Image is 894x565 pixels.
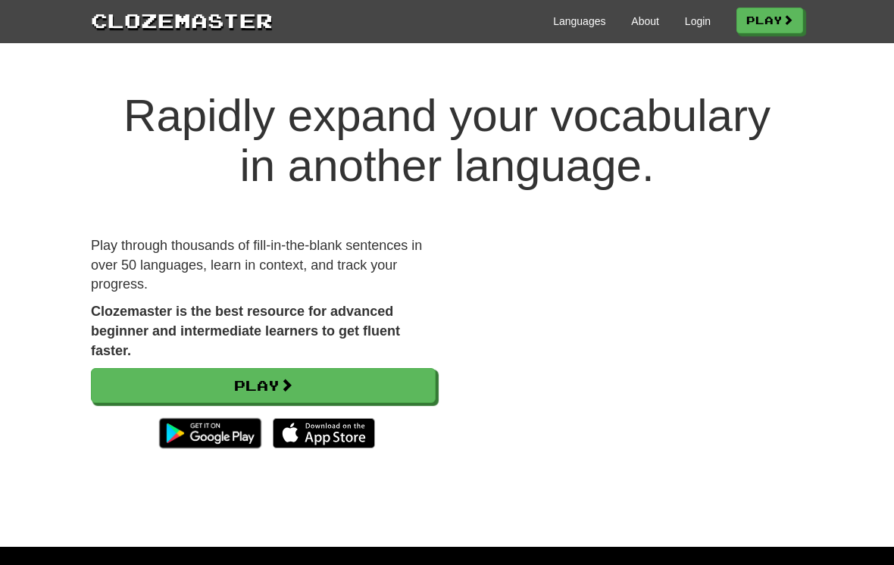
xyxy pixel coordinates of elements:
a: Login [685,14,711,29]
a: Play [91,368,436,403]
a: Clozemaster [91,6,273,34]
img: Download_on_the_App_Store_Badge_US-UK_135x40-25178aeef6eb6b83b96f5f2d004eda3bffbb37122de64afbaef7... [273,418,375,448]
a: Play [736,8,803,33]
img: Get it on Google Play [152,410,269,456]
a: About [631,14,659,29]
strong: Clozemaster is the best resource for advanced beginner and intermediate learners to get fluent fa... [91,304,400,357]
p: Play through thousands of fill-in-the-blank sentences in over 50 languages, learn in context, and... [91,236,436,295]
a: Languages [553,14,605,29]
